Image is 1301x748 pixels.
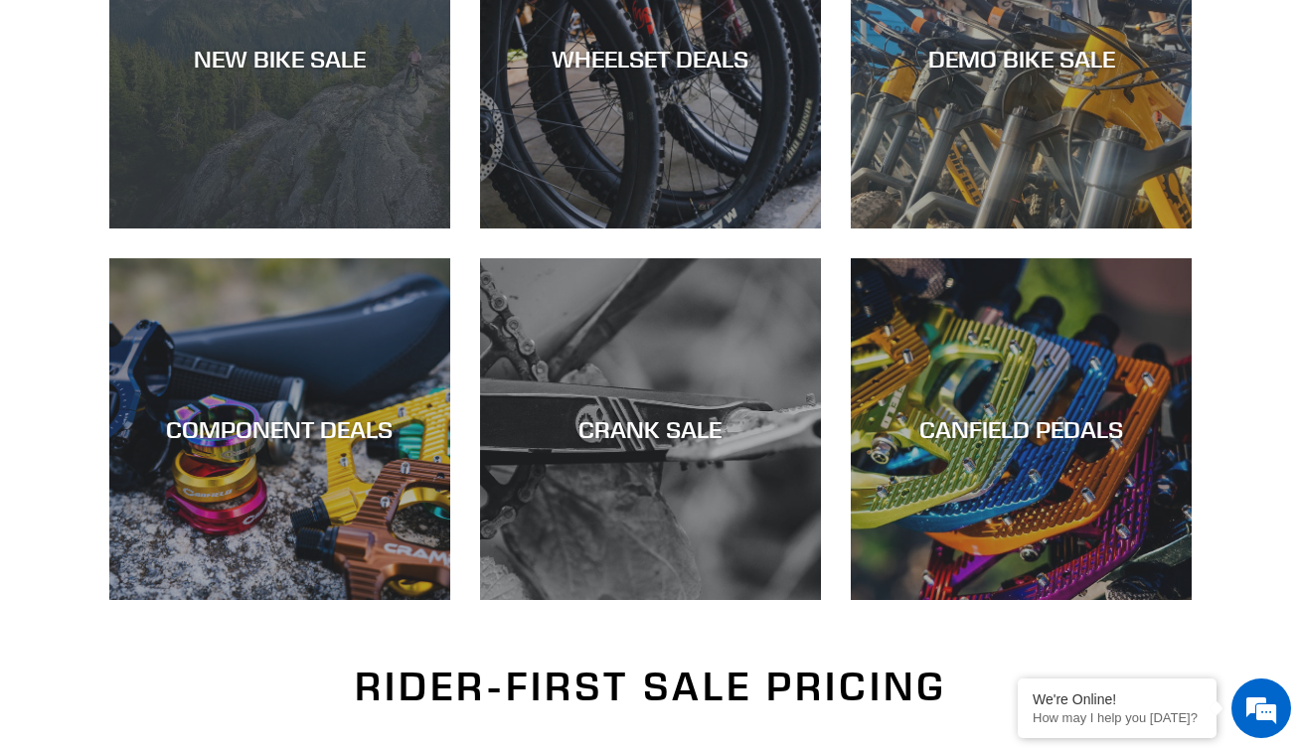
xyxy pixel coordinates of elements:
div: NEW BIKE SALE [109,44,450,73]
a: COMPONENT DEALS [109,258,450,599]
div: We're Online! [1033,691,1202,707]
div: DEMO BIKE SALE [851,44,1192,73]
div: WHEELSET DEALS [480,44,821,73]
div: CANFIELD PEDALS [851,415,1192,444]
a: CRANK SALE [480,258,821,599]
h2: RIDER-FIRST SALE PRICING [109,663,1193,710]
div: CRANK SALE [480,415,821,444]
p: How may I help you today? [1033,710,1202,725]
div: COMPONENT DEALS [109,415,450,444]
a: CANFIELD PEDALS [851,258,1192,599]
